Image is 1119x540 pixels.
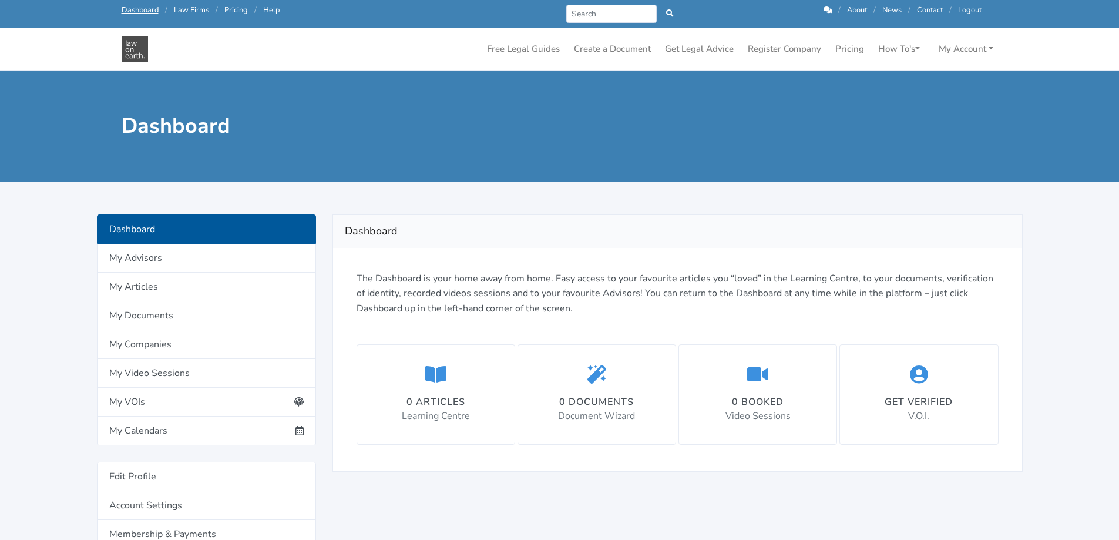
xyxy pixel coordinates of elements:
a: Get Legal Advice [660,38,738,61]
a: Edit Profile [97,462,316,491]
a: My Articles [97,273,316,301]
a: Get Verified V.O.I. [839,344,998,444]
p: Learning Centre [402,409,470,424]
a: About [847,5,867,15]
p: V.O.I. [885,409,953,424]
a: Register Company [743,38,826,61]
a: Contact [917,5,943,15]
p: Video Sessions [725,409,791,424]
span: / [216,5,218,15]
a: Dashboard [122,5,159,15]
a: My Calendars [97,417,316,445]
h2: Dashboard [345,222,1010,241]
a: Free Legal Guides [482,38,564,61]
a: Pricing [224,5,248,15]
span: / [165,5,167,15]
a: 0 documents Document Wizard [518,344,676,444]
a: Pricing [831,38,869,61]
a: Logout [958,5,982,15]
a: Dashboard [97,214,316,244]
div: 0 documents [558,395,635,409]
a: My Video Sessions [97,359,316,388]
a: My Account [934,38,998,61]
a: My Advisors [97,244,316,273]
span: / [838,5,841,15]
a: Account Settings [97,491,316,520]
input: Search [566,5,657,23]
span: / [949,5,952,15]
a: 0 booked Video Sessions [678,344,837,444]
a: Help [263,5,280,15]
a: My VOIs [97,388,316,417]
div: 0 booked [725,395,791,409]
p: The Dashboard is your home away from home. Easy access to your favourite articles you “loved” in ... [357,271,999,317]
a: Law Firms [174,5,209,15]
a: Create a Document [569,38,656,61]
a: 0 articles Learning Centre [357,344,515,444]
span: / [254,5,257,15]
a: How To's [873,38,925,61]
a: My Companies [97,330,316,359]
p: Document Wizard [558,409,635,424]
div: Get Verified [885,395,953,409]
h1: Dashboard [122,113,552,139]
div: 0 articles [402,395,470,409]
img: Law On Earth [122,36,148,62]
span: / [908,5,910,15]
a: My Documents [97,301,316,330]
span: / [873,5,876,15]
a: News [882,5,902,15]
